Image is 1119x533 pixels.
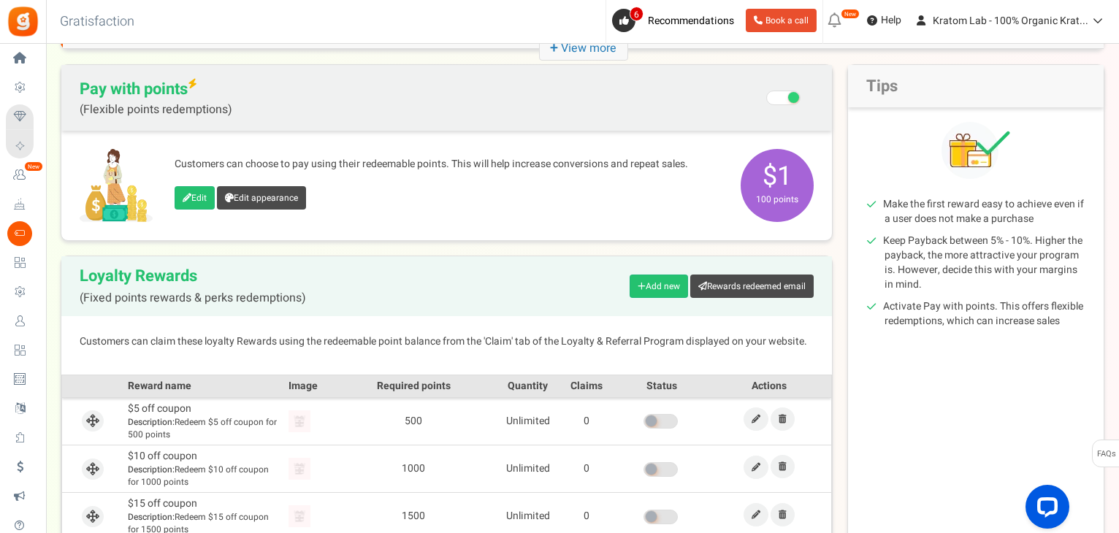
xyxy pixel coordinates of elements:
[124,397,285,445] td: $5 off coupon
[44,7,150,37] h3: Gratisfaction
[630,7,643,21] span: 6
[877,13,901,28] span: Help
[848,65,1104,107] h2: Tips
[885,197,1085,226] li: Make the first reward easy to achieve even if a user does not make a purchase
[175,157,726,172] p: Customers can choose to pay using their redeemable points. This will help increase conversions an...
[289,458,310,480] img: Reward
[771,407,795,431] a: Remove
[885,299,1085,329] li: Activate Pay with points. This offers flexible redemptions, which can increase sales
[557,445,616,492] td: 0
[861,9,907,32] a: Help
[557,375,616,397] th: Claims
[539,37,628,61] i: View more
[630,275,688,298] a: Add new
[933,13,1088,28] span: Kratom Lab - 100% Organic Krat...
[708,375,831,397] th: Actions
[124,375,285,397] th: Reward name
[690,275,814,298] a: Rewards redeemed email
[289,505,310,527] img: Reward
[128,510,175,524] b: Description:
[128,415,175,429] b: Description:
[80,334,814,349] p: Customers can claim these loyalty Rewards using the redeemable point balance from the 'Claim' tab...
[80,80,232,116] span: Pay with points
[329,445,499,492] td: 1000
[7,5,39,38] img: Gratisfaction
[744,407,768,431] a: Edit
[616,375,708,397] th: Status
[557,397,616,445] td: 0
[329,397,499,445] td: 500
[285,375,329,397] th: Image
[80,292,306,305] span: (Fixed points rewards & perks redemptions)
[499,445,557,492] td: Unlimited
[741,149,814,222] span: $1
[550,38,561,59] strong: +
[217,186,306,210] a: Edit appearance
[80,149,153,222] img: Pay with points
[80,103,232,116] span: (Flexible points redemptions)
[612,9,740,32] a: 6 Recommendations
[499,375,557,397] th: Quantity
[744,456,768,479] a: Edit
[24,161,43,172] em: New
[885,234,1085,292] li: Keep Payback between 5% - 10%. Higher the payback, the more attractive your program is. However, ...
[771,503,795,526] a: Remove
[746,9,817,32] a: Book a call
[329,375,499,397] th: Required points
[289,410,310,432] img: Reward
[648,13,734,28] span: Recommendations
[128,464,281,488] span: Redeem $10 off coupon for 1000 points
[128,416,281,441] span: Redeem $5 off coupon for 500 points
[499,397,557,445] td: Unlimited
[6,163,39,188] a: New
[175,186,215,210] a: Edit
[744,503,768,526] a: Edit
[124,445,285,492] td: $10 off coupon
[942,122,1010,179] img: Tips
[1096,440,1116,468] span: FAQs
[744,193,810,206] small: 100 points
[771,455,795,478] a: Remove
[841,9,860,19] em: New
[80,267,306,305] h2: Loyalty Rewards
[128,463,175,476] b: Description:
